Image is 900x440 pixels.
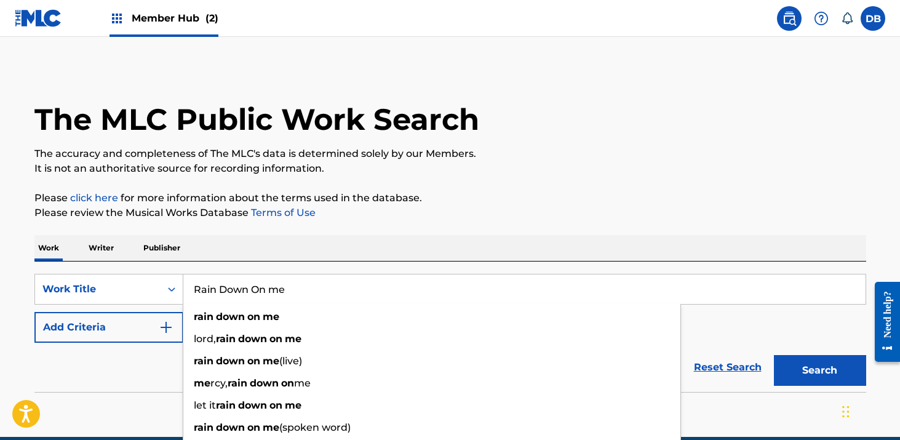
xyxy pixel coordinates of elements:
a: click here [70,192,118,204]
strong: me [285,333,301,345]
span: (2) [205,12,218,24]
img: search [782,11,797,26]
img: MLC Logo [15,9,62,27]
div: Notifications [841,12,853,25]
span: lord, [194,333,216,345]
div: Help [809,6,834,31]
strong: me [263,422,279,433]
span: me [294,377,311,389]
form: Search Form [34,274,866,392]
span: rcy, [210,377,228,389]
div: Work Title [42,282,153,297]
strong: rain [216,399,236,411]
strong: rain [228,377,247,389]
a: Reset Search [688,354,768,381]
span: let it [194,399,216,411]
iframe: Resource Center [866,273,900,372]
p: Publisher [140,235,184,261]
p: Please for more information about the terms used in the database. [34,191,866,206]
span: (live) [279,355,302,367]
p: It is not an authoritative source for recording information. [34,161,866,176]
p: Please review the Musical Works Database [34,206,866,220]
div: User Menu [861,6,885,31]
strong: on [247,355,260,367]
strong: rain [194,422,213,433]
strong: on [269,333,282,345]
div: Drag [842,393,850,430]
h1: The MLC Public Work Search [34,101,479,138]
strong: me [263,355,279,367]
strong: down [216,311,245,322]
p: Writer [85,235,117,261]
iframe: Chat Widget [838,381,900,440]
strong: on [281,377,294,389]
img: 9d2ae6d4665cec9f34b9.svg [159,320,173,335]
strong: on [247,422,260,433]
strong: on [269,399,282,411]
strong: me [263,311,279,322]
strong: down [216,355,245,367]
a: Public Search [777,6,802,31]
button: Add Criteria [34,312,183,343]
img: help [814,11,829,26]
a: Terms of Use [249,207,316,218]
strong: rain [194,311,213,322]
strong: rain [194,355,213,367]
strong: me [194,377,210,389]
span: (spoken word) [279,422,351,433]
strong: me [285,399,301,411]
p: Work [34,235,63,261]
strong: rain [216,333,236,345]
strong: on [247,311,260,322]
p: The accuracy and completeness of The MLC's data is determined solely by our Members. [34,146,866,161]
img: Top Rightsholders [110,11,124,26]
button: Search [774,355,866,386]
strong: down [238,333,267,345]
strong: down [238,399,267,411]
strong: down [250,377,279,389]
span: Member Hub [132,11,218,25]
strong: down [216,422,245,433]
